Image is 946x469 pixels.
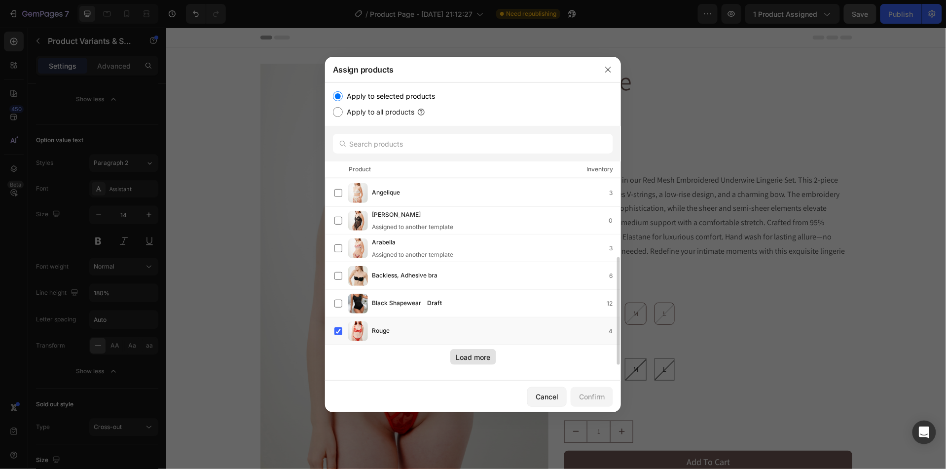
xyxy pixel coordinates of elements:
img: product-img [348,266,368,286]
span: [PERSON_NAME] [372,210,421,221]
div: Inventory [586,164,613,174]
div: 6 [609,271,620,281]
span: Arabella [372,237,396,248]
div: 0 [609,216,620,226]
img: product-img [348,183,368,203]
span: L [497,337,500,346]
span: Angelique [372,188,400,198]
img: product-img [348,211,368,231]
label: Apply to all products [343,106,414,118]
span: Black Shapewear [372,298,421,309]
h1: Rouge [398,36,686,72]
button: Add To Cart [398,423,686,445]
div: £22.99 [398,104,438,123]
img: product-img [348,238,368,258]
div: Assigned to another template [372,223,453,232]
button: Cancel [527,387,567,407]
div: 4 [609,326,620,336]
span: Experience allure in our Red Mesh Embroidered Underwire Lingerie Set. This 2-piece ensemble featu... [398,147,679,243]
div: Product [349,164,371,174]
button: Load more [450,349,496,365]
span: XS [407,337,414,346]
input: quantity [421,393,444,415]
button: decrement [399,393,421,415]
div: Cancel [536,391,558,402]
div: Quantity [398,369,686,385]
div: 12 [607,299,620,309]
div: Assigned to another template [372,250,453,259]
input: Search products [333,134,613,154]
span: M [467,281,472,290]
legend: Top: XS [398,253,428,271]
span: S [439,281,442,290]
div: 3 [609,243,620,253]
div: Assign products [325,57,595,82]
span: M [467,337,472,346]
span: Backless, Adhesive bra [372,271,437,281]
span: XS [407,281,414,290]
button: increment [444,393,467,415]
div: 3 [609,188,620,198]
div: Draft [423,298,446,308]
div: Add To Cart [520,428,564,441]
img: product-img [348,294,368,313]
div: Load more [456,352,490,362]
div: /> [325,82,621,381]
span: S [439,337,442,346]
div: Open Intercom Messenger [912,421,936,444]
span: L [497,281,500,290]
legend: Bottom: XS [398,309,442,327]
label: Apply to selected products [343,90,435,102]
img: product-img [348,321,368,341]
span: Rouge [372,326,390,337]
div: Confirm [579,391,605,402]
button: Confirm [571,387,613,407]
